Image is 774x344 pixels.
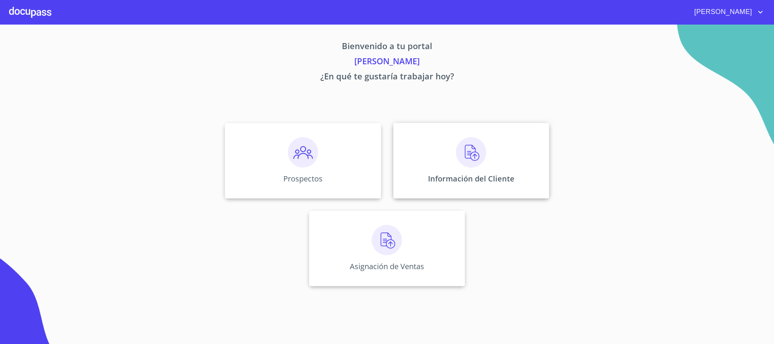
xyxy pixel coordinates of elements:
p: Bienvenido a tu portal [154,40,620,55]
span: [PERSON_NAME] [689,6,756,18]
img: carga.png [456,137,486,167]
img: carga.png [372,225,402,255]
p: Prospectos [283,174,323,184]
p: ¿En qué te gustaría trabajar hoy? [154,70,620,85]
p: Información del Cliente [428,174,514,184]
button: account of current user [689,6,765,18]
p: [PERSON_NAME] [154,55,620,70]
p: Asignación de Ventas [350,261,424,271]
img: prospectos.png [288,137,318,167]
